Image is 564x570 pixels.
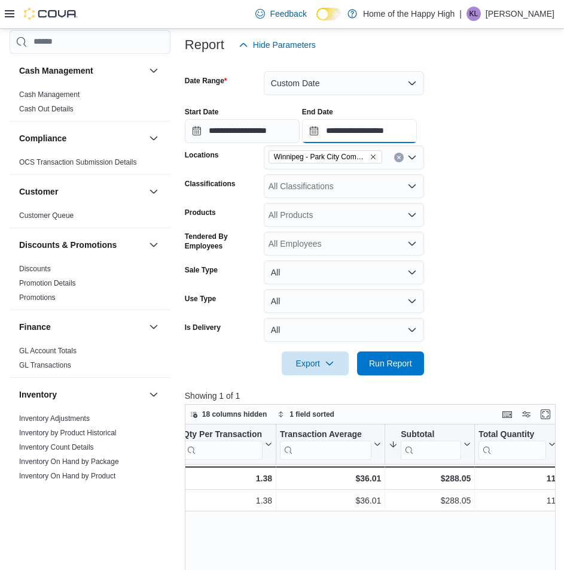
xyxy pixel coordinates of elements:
[185,208,216,217] label: Products
[19,414,90,423] span: Inventory Adjustments
[500,407,514,422] button: Keyboard shortcuts
[269,150,382,163] span: Winnipeg - Park City Commons - Fire & Flower
[407,181,417,191] button: Open list of options
[19,239,144,251] button: Discounts & Promotions
[467,7,481,21] div: Kiannah Lloyd
[264,289,424,313] button: All
[407,153,417,162] button: Open list of options
[147,184,161,199] button: Customer
[280,429,371,459] div: Transaction Average
[10,344,170,377] div: Finance
[183,493,272,508] div: 1.38
[486,7,554,21] p: [PERSON_NAME]
[19,361,71,369] a: GL Transactions
[407,210,417,220] button: Open list of options
[19,389,57,401] h3: Inventory
[185,323,221,332] label: Is Delivery
[185,119,300,143] input: Press the down key to open a popover containing a calendar.
[147,131,161,145] button: Compliance
[389,429,471,459] button: Subtotal
[401,429,461,459] div: Subtotal
[369,357,412,369] span: Run Report
[280,493,381,508] div: $36.01
[19,442,94,452] span: Inventory Count Details
[19,65,144,77] button: Cash Management
[459,7,462,21] p: |
[264,260,424,284] button: All
[19,265,51,273] a: Discounts
[19,186,58,198] h3: Customer
[407,239,417,248] button: Open list of options
[19,321,144,333] button: Finance
[19,90,80,99] a: Cash Management
[478,429,556,459] button: Total Quantity
[19,428,117,438] span: Inventory by Product Historical
[19,293,56,302] span: Promotions
[185,265,218,275] label: Sale Type
[280,429,371,440] div: Transaction Average
[185,150,219,160] label: Locations
[289,410,334,419] span: 1 field sorted
[19,186,144,198] button: Customer
[19,347,77,355] a: GL Account Totals
[19,472,115,480] a: Inventory On Hand by Product
[19,443,94,451] a: Inventory Count Details
[389,493,471,508] div: $288.05
[19,239,117,251] h3: Discounts & Promotions
[147,63,161,78] button: Cash Management
[289,351,342,375] span: Export
[19,279,76,287] a: Promotion Details
[183,429,263,459] div: Qty Per Transaction
[478,429,546,440] div: Total Quantity
[147,238,161,252] button: Discounts & Promotions
[19,429,117,437] a: Inventory by Product Historical
[478,493,556,508] div: 11
[538,407,553,422] button: Enter fullscreen
[470,7,478,21] span: KL
[185,407,272,422] button: 18 columns hidden
[302,107,333,117] label: End Date
[19,65,93,77] h3: Cash Management
[19,389,144,401] button: Inventory
[183,429,263,440] div: Qty Per Transaction
[251,2,311,26] a: Feedback
[183,429,272,459] button: Qty Per Transaction
[19,157,137,167] span: OCS Transaction Submission Details
[370,153,377,160] button: Remove Winnipeg - Park City Commons - Fire & Flower from selection in this group
[183,471,272,486] div: 1.38
[280,429,381,459] button: Transaction Average
[363,7,455,21] p: Home of the Happy High
[10,87,170,121] div: Cash Management
[19,132,144,144] button: Compliance
[147,387,161,402] button: Inventory
[19,211,74,220] a: Customer Queue
[19,264,51,274] span: Discounts
[253,39,316,51] span: Hide Parameters
[10,208,170,228] div: Customer
[10,262,170,310] div: Discounts & Promotions
[394,153,404,162] button: Clear input
[19,278,76,288] span: Promotion Details
[185,179,236,189] label: Classifications
[270,8,306,20] span: Feedback
[185,390,560,402] p: Showing 1 of 1
[19,360,71,370] span: GL Transactions
[24,8,78,20] img: Cova
[202,410,267,419] span: 18 columns hidden
[19,104,74,114] span: Cash Out Details
[19,457,119,466] a: Inventory On Hand by Package
[185,38,224,52] h3: Report
[19,321,51,333] h3: Finance
[273,407,339,422] button: 1 field sorted
[185,232,259,251] label: Tendered By Employees
[280,471,381,486] div: $36.01
[185,76,227,86] label: Date Range
[147,320,161,334] button: Finance
[234,33,321,57] button: Hide Parameters
[19,471,115,481] span: Inventory On Hand by Product
[19,158,137,166] a: OCS Transaction Submission Details
[478,471,556,486] div: 11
